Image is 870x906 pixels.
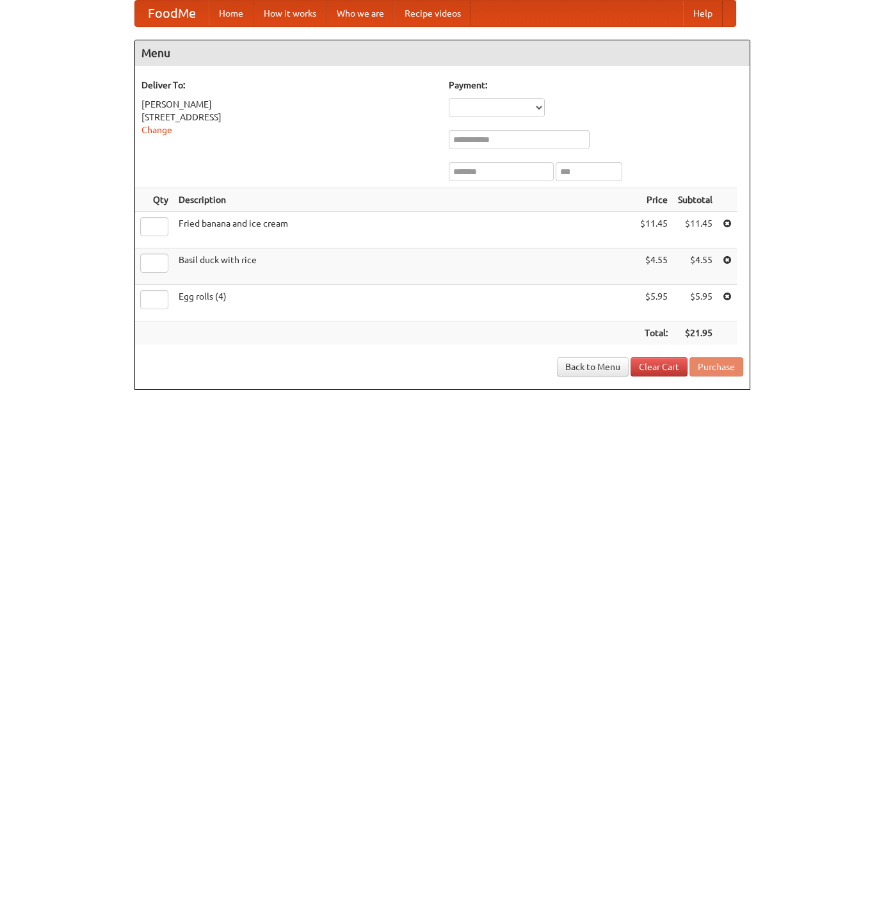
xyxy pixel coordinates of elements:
a: Home [209,1,254,26]
a: Recipe videos [394,1,471,26]
h4: Menu [135,40,750,66]
td: $11.45 [673,212,718,248]
a: Who we are [326,1,394,26]
a: FoodMe [135,1,209,26]
th: Total: [635,321,673,345]
td: $11.45 [635,212,673,248]
th: Price [635,188,673,212]
th: Subtotal [673,188,718,212]
td: $5.95 [635,285,673,321]
td: Fried banana and ice cream [173,212,635,248]
h5: Deliver To: [141,79,436,92]
h5: Payment: [449,79,743,92]
div: [STREET_ADDRESS] [141,111,436,124]
td: Egg rolls (4) [173,285,635,321]
th: Description [173,188,635,212]
a: Change [141,125,172,135]
td: $4.55 [635,248,673,285]
a: Clear Cart [631,357,688,376]
td: $4.55 [673,248,718,285]
th: Qty [135,188,173,212]
a: How it works [254,1,326,26]
td: $5.95 [673,285,718,321]
th: $21.95 [673,321,718,345]
div: [PERSON_NAME] [141,98,436,111]
td: Basil duck with rice [173,248,635,285]
a: Back to Menu [557,357,629,376]
button: Purchase [689,357,743,376]
a: Help [683,1,723,26]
